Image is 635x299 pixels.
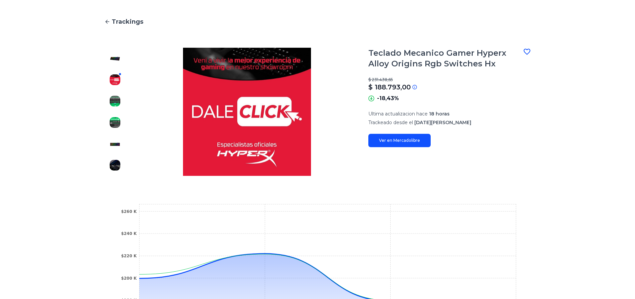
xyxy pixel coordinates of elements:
img: Teclado Mecanico Gamer Hyperx Alloy Origins Rgb Switches Hx [110,117,120,128]
img: Teclado Mecanico Gamer Hyperx Alloy Origins Rgb Switches Hx [110,138,120,149]
img: Teclado Mecanico Gamer Hyperx Alloy Origins Rgb Switches Hx [110,53,120,64]
img: Teclado Mecanico Gamer Hyperx Alloy Origins Rgb Switches Hx [110,96,120,106]
tspan: $260 K [121,209,137,214]
img: Teclado Mecanico Gamer Hyperx Alloy Origins Rgb Switches Hx [139,48,355,176]
tspan: $240 K [121,231,137,236]
p: $ 231.438,65 [368,77,531,82]
a: Trackings [104,17,531,26]
span: Trackings [112,17,143,26]
img: Teclado Mecanico Gamer Hyperx Alloy Origins Rgb Switches Hx [110,160,120,171]
img: Teclado Mecanico Gamer Hyperx Alloy Origins Rgb Switches Hx [110,74,120,85]
span: [DATE][PERSON_NAME] [414,119,471,125]
span: Trackeado desde el [368,119,413,125]
p: $ 188.793,00 [368,82,411,92]
tspan: $200 K [121,276,137,281]
tspan: $220 K [121,254,137,258]
a: Ver en Mercadolibre [368,134,431,147]
p: -18,43% [377,94,399,102]
h1: Teclado Mecanico Gamer Hyperx Alloy Origins Rgb Switches Hx [368,48,523,69]
span: 18 horas [429,111,450,117]
span: Ultima actualizacion hace [368,111,428,117]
